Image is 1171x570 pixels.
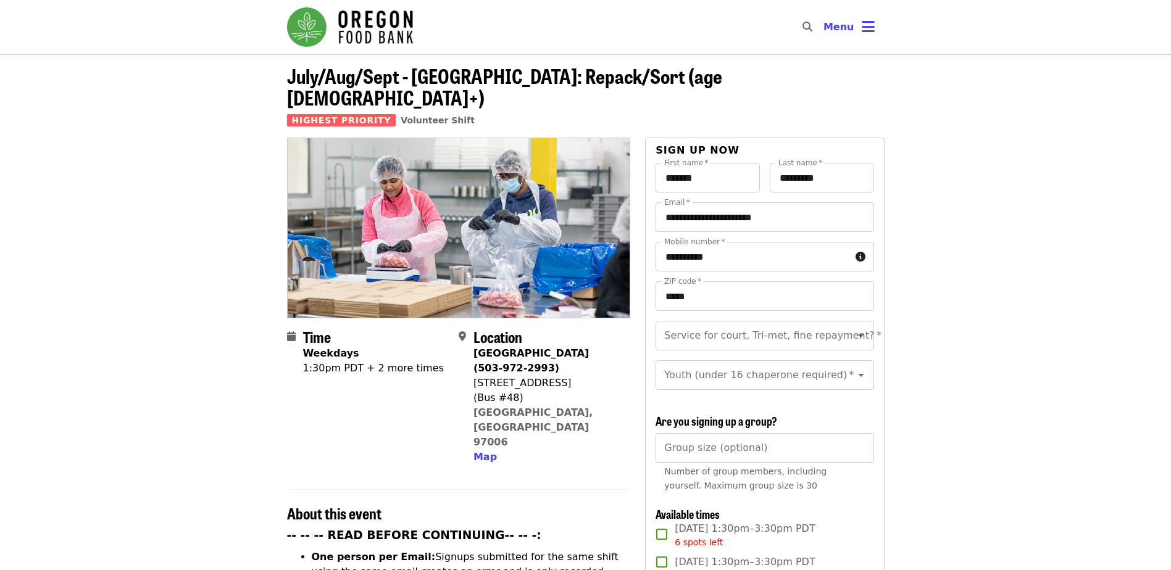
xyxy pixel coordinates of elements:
i: bars icon [862,18,875,36]
strong: Weekdays [303,347,359,359]
span: About this event [287,502,381,524]
div: (Bus #48) [473,390,620,405]
strong: [GEOGRAPHIC_DATA] (503-972-2993) [473,347,589,374]
input: Email [656,202,873,232]
span: [DATE] 1:30pm–3:30pm PDT [675,521,815,549]
input: [object Object] [656,433,873,463]
button: Map [473,450,497,465]
a: Volunteer Shift [401,115,475,125]
button: Toggle account menu [814,12,885,42]
span: [DATE] 1:30pm–3:30pm PDT [675,555,815,569]
span: Highest Priority [287,114,396,126]
strong: One person per Email: [312,551,436,563]
span: July/Aug/Sept - [GEOGRAPHIC_DATA]: Repack/Sort (age [DEMOGRAPHIC_DATA]+) [287,61,722,112]
img: Oregon Food Bank - Home [287,7,413,47]
img: July/Aug/Sept - Beaverton: Repack/Sort (age 10+) organized by Oregon Food Bank [288,138,630,317]
span: Location [473,326,522,347]
i: search icon [802,21,812,33]
a: [GEOGRAPHIC_DATA], [GEOGRAPHIC_DATA] 97006 [473,407,593,448]
button: Open [852,327,870,344]
input: Mobile number [656,242,850,271]
input: First name [656,163,760,192]
input: Search [820,12,830,42]
input: ZIP code [656,281,873,311]
label: Last name [778,159,822,167]
label: ZIP code [664,278,701,285]
label: Email [664,199,690,206]
div: 1:30pm PDT + 2 more times [303,361,444,376]
span: Time [303,326,331,347]
span: Menu [823,21,854,33]
i: circle-info icon [856,251,865,263]
label: First name [664,159,709,167]
button: Open [852,366,870,384]
strong: -- -- -- READ BEFORE CONTINUING-- -- -: [287,529,541,542]
span: Number of group members, including yourself. Maximum group size is 30 [664,466,827,490]
span: Sign up now [656,144,740,156]
input: Last name [770,163,874,192]
i: map-marker-alt icon [459,331,466,342]
i: calendar icon [287,331,296,342]
span: Are you signing up a group? [656,413,777,429]
span: Available times [656,506,720,522]
span: 6 spots left [675,537,723,547]
span: Map [473,451,497,463]
label: Mobile number [664,238,725,246]
div: [STREET_ADDRESS] [473,376,620,390]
